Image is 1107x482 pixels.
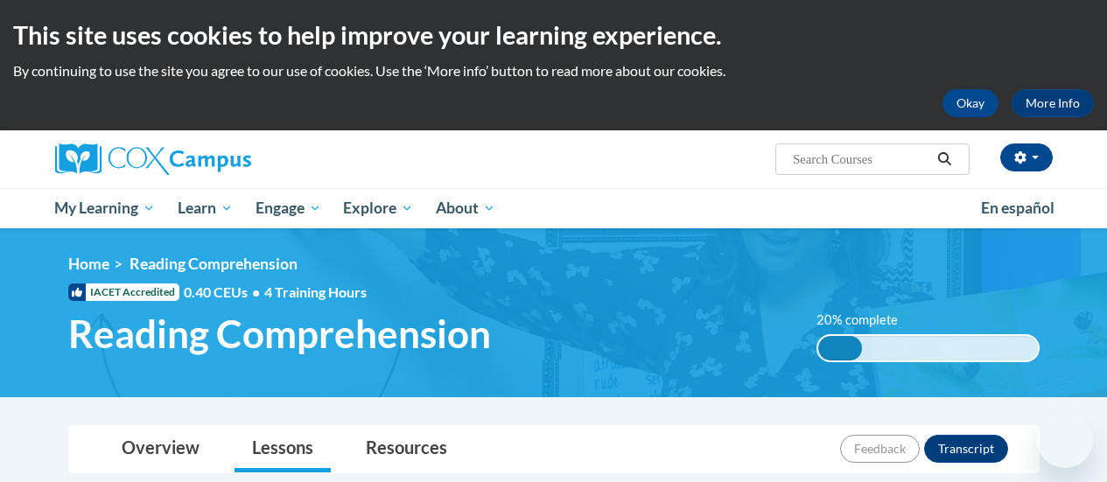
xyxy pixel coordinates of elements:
[942,89,998,117] button: Okay
[424,188,507,228] a: About
[264,283,367,300] span: 4 Training Hours
[68,283,179,301] span: IACET Accredited
[348,426,465,472] a: Resources
[924,435,1008,463] button: Transcript
[436,198,495,219] span: About
[981,199,1054,217] span: En español
[816,311,917,330] label: 20% complete
[235,426,331,472] a: Lessons
[332,188,424,228] a: Explore
[184,283,264,302] span: 0.40 CEUs
[13,17,1094,52] h2: This site uses cookies to help improve your learning experience.
[970,190,1066,227] a: En español
[840,435,920,463] button: Feedback
[791,149,931,170] input: Search Courses
[931,149,957,170] button: Search
[1000,143,1053,171] button: Account Settings
[104,426,217,472] a: Overview
[68,255,109,273] a: Home
[55,143,251,175] img: Cox Campus
[42,188,1066,228] div: Main menu
[44,188,167,228] a: My Learning
[68,311,491,357] span: Reading Comprehension
[818,336,862,360] div: 20% complete
[54,198,155,219] span: My Learning
[252,283,260,300] span: •
[244,188,333,228] a: Engage
[343,198,413,219] span: Explore
[178,198,233,219] span: Learn
[166,188,244,228] a: Learn
[1012,89,1094,117] a: More Info
[256,198,321,219] span: Engage
[130,255,298,273] span: Reading Comprehension
[1037,412,1093,468] iframe: Button to launch messaging window
[13,61,1094,80] p: By continuing to use the site you agree to our use of cookies. Use the ‘More info’ button to read...
[55,143,370,175] a: Cox Campus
